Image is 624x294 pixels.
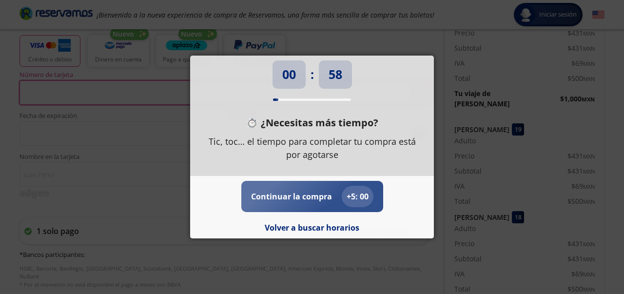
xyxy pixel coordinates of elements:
p: Tic, toc… el tiempo para completar tu compra está por agotarse [205,135,419,161]
button: Volver a buscar horarios [265,222,359,234]
button: Continuar la compra+5: 00 [251,186,373,207]
p: 00 [282,65,296,84]
p: ¿Necesitas más tiempo? [261,116,378,130]
p: 58 [329,65,342,84]
iframe: Messagebird Livechat Widget [567,237,614,284]
p: : [311,65,314,84]
p: + 5 : 00 [347,191,369,202]
p: Continuar la compra [251,191,332,202]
